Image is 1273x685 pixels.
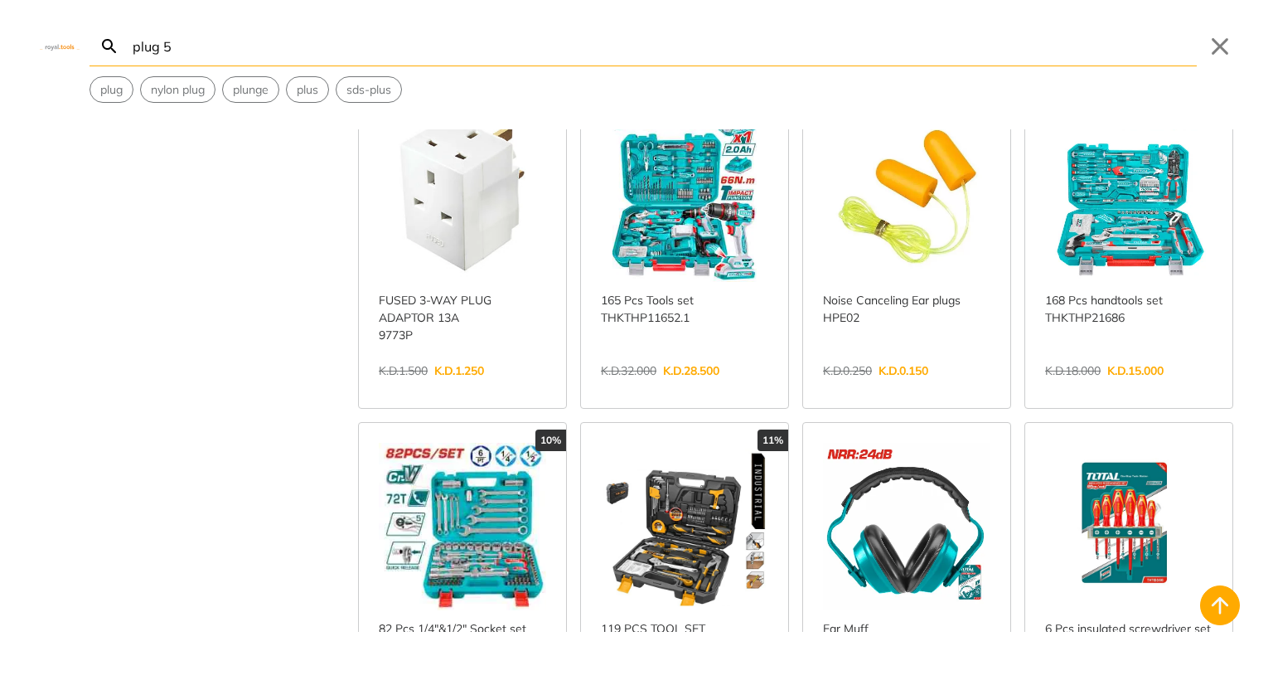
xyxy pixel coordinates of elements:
[99,36,119,56] svg: Search
[90,76,133,103] div: Suggestion: plug
[90,77,133,102] button: Select suggestion: plug
[297,81,318,99] span: plus
[233,81,269,99] span: plunge
[140,76,215,103] div: Suggestion: nylon plug
[287,77,328,102] button: Select suggestion: plus
[1207,33,1233,60] button: Close
[129,27,1197,66] input: Search…
[1207,592,1233,619] svg: Back to top
[286,76,329,103] div: Suggestion: plus
[141,77,215,102] button: Select suggestion: nylon plug
[758,430,788,451] div: 11%
[535,430,566,451] div: 10%
[222,76,279,103] div: Suggestion: plunge
[1200,585,1240,625] button: Back to top
[151,81,205,99] span: nylon plug
[336,76,402,103] div: Suggestion: sds-plus
[100,81,123,99] span: plug
[346,81,391,99] span: sds-plus
[223,77,278,102] button: Select suggestion: plunge
[40,42,80,50] img: Close
[336,77,401,102] button: Select suggestion: sds-plus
